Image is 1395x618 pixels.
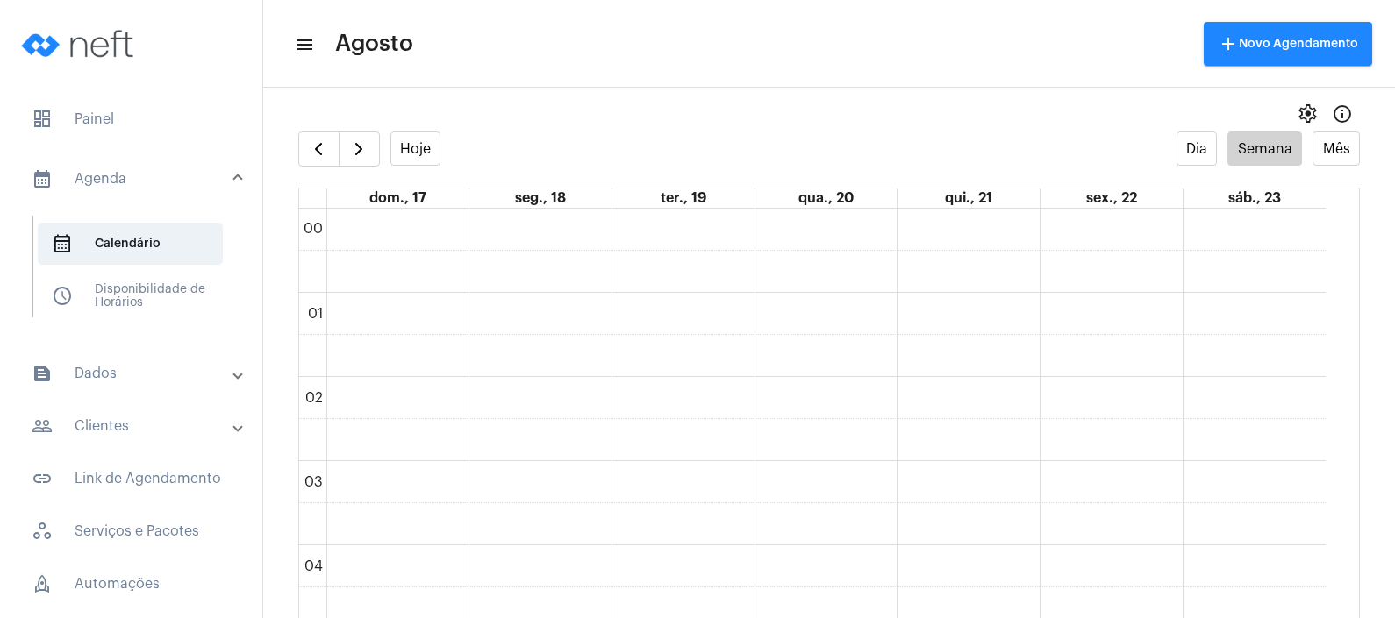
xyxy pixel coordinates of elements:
mat-icon: sidenav icon [32,363,53,384]
button: Próximo Semana [339,131,380,167]
span: Agosto [335,30,413,58]
span: Painel [18,98,245,140]
mat-icon: sidenav icon [32,468,53,489]
span: Automações [18,563,245,605]
mat-expansion-panel-header: sidenav iconDados [11,352,262,394]
button: Semana Anterior [298,131,340,167]
mat-panel-title: Agenda [32,168,234,189]
button: Mês [1313,131,1360,166]
a: 19 de agosto de 2025 [657,188,710,208]
a: 18 de agosto de 2025 [511,188,569,208]
span: sidenav icon [32,573,53,594]
span: settings [1297,103,1318,124]
mat-panel-title: Clientes [32,416,234,437]
a: 22 de agosto de 2025 [1083,188,1141,208]
mat-icon: sidenav icon [32,416,53,437]
mat-expansion-panel-header: sidenav iconAgenda [11,151,262,207]
div: 03 [301,474,326,490]
mat-icon: Info [1332,103,1353,124]
button: Dia [1177,131,1218,166]
a: 20 de agosto de 2025 [795,188,857,208]
span: sidenav icon [52,233,73,254]
div: sidenav iconAgenda [11,207,262,342]
img: logo-neft-novo-2.png [14,9,146,79]
div: 01 [304,306,326,322]
mat-panel-title: Dados [32,363,234,384]
button: Hoje [390,131,441,166]
span: sidenav icon [32,521,53,542]
a: 23 de agosto de 2025 [1225,188,1284,208]
mat-icon: sidenav icon [295,34,312,55]
a: 21 de agosto de 2025 [941,188,996,208]
div: 02 [302,390,326,406]
div: 04 [301,558,326,574]
mat-expansion-panel-header: sidenav iconClientes [11,405,262,447]
div: 00 [300,221,326,237]
span: Calendário [38,223,223,265]
span: Disponibilidade de Horários [38,275,223,317]
button: Info [1325,96,1360,131]
mat-icon: add [1218,33,1239,54]
button: settings [1290,96,1325,131]
span: sidenav icon [52,286,73,307]
button: Semana [1227,131,1302,166]
span: sidenav icon [32,109,53,130]
a: 17 de agosto de 2025 [366,188,430,208]
mat-icon: sidenav icon [32,168,53,189]
span: Novo Agendamento [1218,38,1358,50]
span: Link de Agendamento [18,458,245,500]
span: Serviços e Pacotes [18,510,245,552]
button: Novo Agendamento [1204,22,1372,66]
